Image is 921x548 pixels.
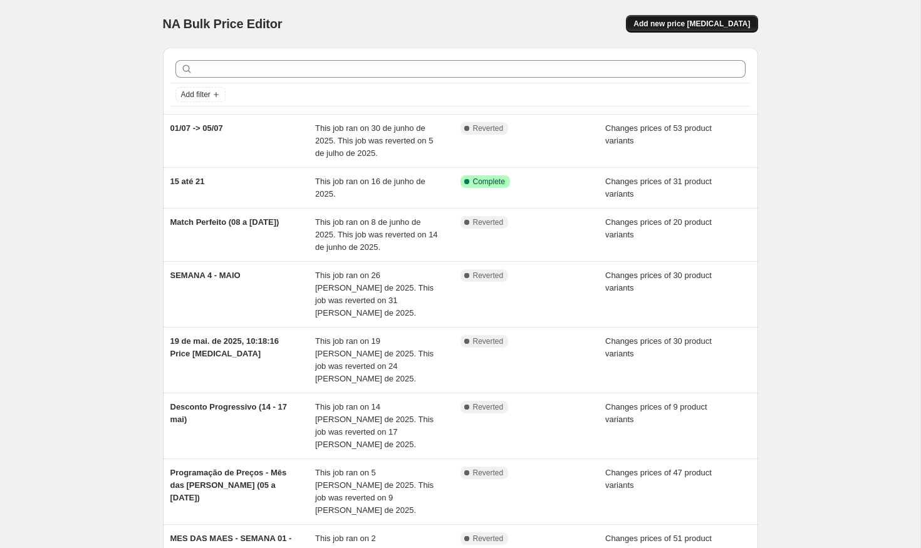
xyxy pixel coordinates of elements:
[473,217,504,227] span: Reverted
[473,271,504,281] span: Reverted
[170,217,279,227] span: Match Perfeito (08 a [DATE])
[170,271,241,280] span: SEMANA 4 - MAIO
[473,468,504,478] span: Reverted
[633,19,750,29] span: Add new price [MEDICAL_DATA]
[473,534,504,544] span: Reverted
[170,123,223,133] span: 01/07 -> 05/07
[170,177,205,186] span: 15 até 21
[170,468,287,502] span: Programação de Preços - Mês das [PERSON_NAME] (05 a [DATE])
[170,402,287,424] span: Desconto Progressivo (14 - 17 mai)
[473,336,504,346] span: Reverted
[605,217,712,239] span: Changes prices of 20 product variants
[626,15,757,33] button: Add new price [MEDICAL_DATA]
[605,336,712,358] span: Changes prices of 30 product variants
[605,177,712,199] span: Changes prices of 31 product variants
[315,336,434,383] span: This job ran on 19 [PERSON_NAME] de 2025. This job was reverted on 24 [PERSON_NAME] de 2025.
[315,177,425,199] span: This job ran on 16 de junho de 2025.
[473,177,505,187] span: Complete
[473,402,504,412] span: Reverted
[605,123,712,145] span: Changes prices of 53 product variants
[605,402,707,424] span: Changes prices of 9 product variants
[605,271,712,292] span: Changes prices of 30 product variants
[315,123,433,158] span: This job ran on 30 de junho de 2025. This job was reverted on 5 de julho de 2025.
[315,468,434,515] span: This job ran on 5 [PERSON_NAME] de 2025. This job was reverted on 9 [PERSON_NAME] de 2025.
[605,468,712,490] span: Changes prices of 47 product variants
[170,336,279,358] span: 19 de mai. de 2025, 10:18:16 Price [MEDICAL_DATA]
[315,217,438,252] span: This job ran on 8 de junho de 2025. This job was reverted on 14 de junho de 2025.
[473,123,504,133] span: Reverted
[175,87,226,102] button: Add filter
[315,402,434,449] span: This job ran on 14 [PERSON_NAME] de 2025. This job was reverted on 17 [PERSON_NAME] de 2025.
[315,271,434,318] span: This job ran on 26 [PERSON_NAME] de 2025. This job was reverted on 31 [PERSON_NAME] de 2025.
[181,90,211,100] span: Add filter
[163,17,283,31] span: NA Bulk Price Editor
